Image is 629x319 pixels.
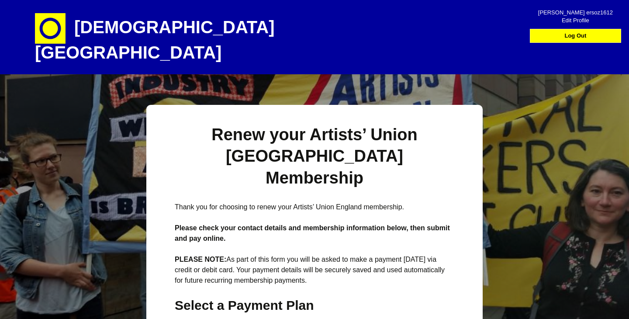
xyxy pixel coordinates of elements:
[532,29,619,42] a: Log Out
[35,13,66,44] img: circle-e1448293145835.png
[175,254,454,286] p: As part of this form you will be asked to make a payment [DATE] via credit or debit card. Your pa...
[538,6,613,14] span: [PERSON_NAME] ersoz1612
[175,298,314,312] span: Select a Payment Plan
[538,14,613,21] span: Edit Profile
[175,256,226,263] strong: PLEASE NOTE:
[175,224,450,242] strong: Please check your contact details and membership information below, then submit and pay online.
[175,124,454,189] h1: Renew your Artists’ Union [GEOGRAPHIC_DATA] Membership
[175,202,454,212] p: Thank you for choosing to renew your Artists’ Union England membership.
